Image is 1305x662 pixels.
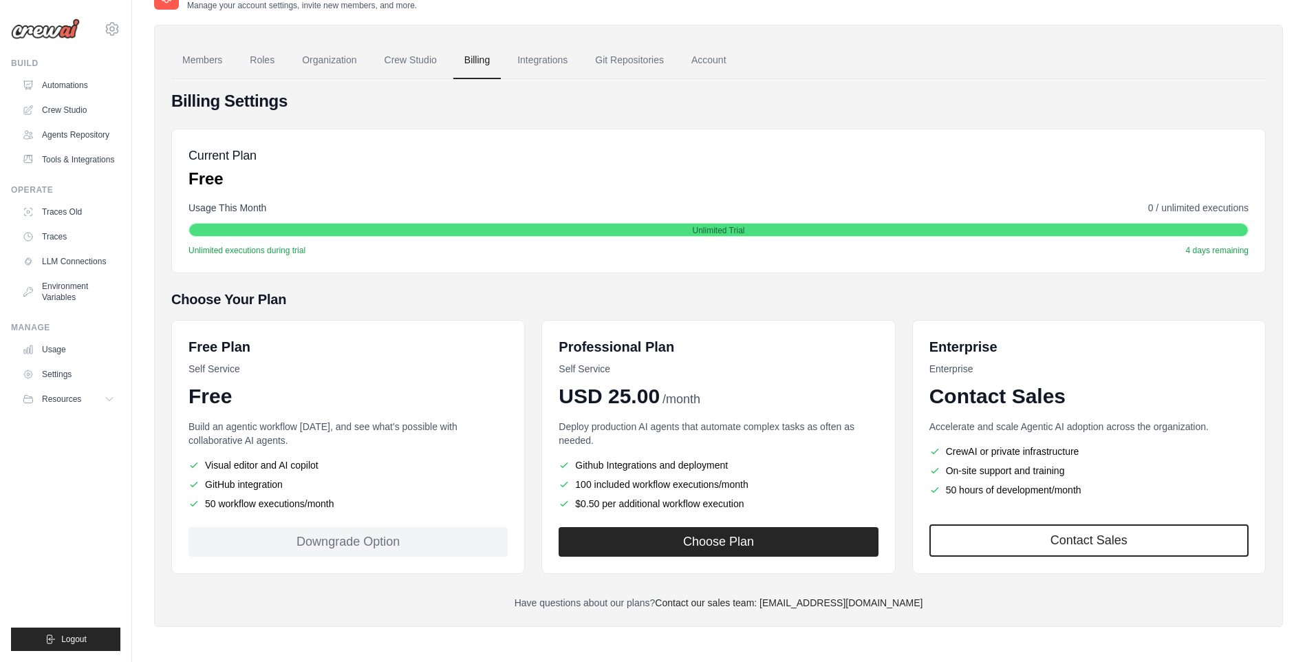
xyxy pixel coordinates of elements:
[188,245,305,256] span: Unlimited executions during trial
[929,464,1249,478] li: On-site support and training
[584,42,675,79] a: Git Repositories
[171,290,1266,309] h5: Choose Your Plan
[506,42,579,79] a: Integrations
[559,527,878,557] button: Choose Plan
[188,458,508,472] li: Visual editor and AI copilot
[929,384,1249,409] div: Contact Sales
[188,384,508,409] div: Free
[453,42,501,79] a: Billing
[11,58,120,69] div: Build
[188,146,257,165] h5: Current Plan
[929,362,1249,376] p: Enterprise
[291,42,367,79] a: Organization
[692,225,744,236] span: Unlimited Trial
[662,390,700,409] span: /month
[929,420,1249,434] p: Accelerate and scale Agentic AI adoption across the organization.
[559,420,878,447] p: Deploy production AI agents that automate complex tasks as often as needed.
[17,250,120,273] a: LLM Connections
[1186,245,1249,256] span: 4 days remaining
[188,362,508,376] p: Self Service
[171,42,233,79] a: Members
[11,184,120,195] div: Operate
[11,628,120,651] button: Logout
[17,226,120,248] a: Traces
[559,497,878,511] li: $0.50 per additional workflow execution
[188,337,250,356] h6: Free Plan
[374,42,448,79] a: Crew Studio
[17,339,120,361] a: Usage
[17,201,120,223] a: Traces Old
[929,445,1249,458] li: CrewAI or private infrastructure
[11,322,120,333] div: Manage
[559,337,674,356] h6: Professional Plan
[42,394,81,405] span: Resources
[929,337,1249,356] h6: Enterprise
[239,42,285,79] a: Roles
[559,478,878,491] li: 100 included workflow executions/month
[188,420,508,447] p: Build an agentic workflow [DATE], and see what's possible with collaborative AI agents.
[559,458,878,472] li: Github Integrations and deployment
[17,124,120,146] a: Agents Repository
[929,524,1249,557] a: Contact Sales
[188,201,266,215] span: Usage This Month
[188,527,508,557] div: Downgrade Option
[559,362,878,376] p: Self Service
[655,597,923,608] a: Contact our sales team: [EMAIL_ADDRESS][DOMAIN_NAME]
[188,478,508,491] li: GitHub integration
[17,275,120,308] a: Environment Variables
[17,388,120,410] button: Resources
[17,149,120,171] a: Tools & Integrations
[680,42,737,79] a: Account
[11,19,80,39] img: Logo
[17,74,120,96] a: Automations
[17,99,120,121] a: Crew Studio
[171,596,1266,610] p: Have questions about our plans?
[188,168,257,190] p: Free
[188,497,508,511] li: 50 workflow executions/month
[61,634,87,645] span: Logout
[171,90,1266,112] h4: Billing Settings
[17,363,120,385] a: Settings
[559,384,660,409] span: USD 25.00
[1148,201,1249,215] span: 0 / unlimited executions
[929,483,1249,497] li: 50 hours of development/month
